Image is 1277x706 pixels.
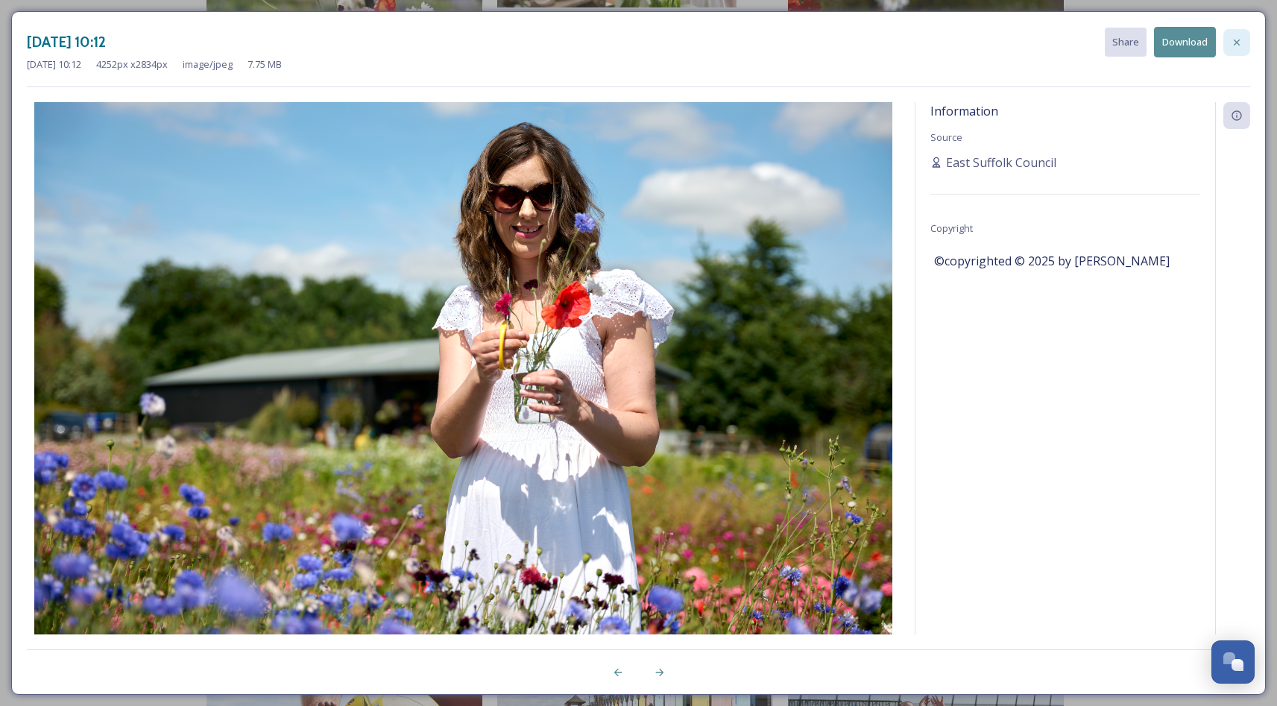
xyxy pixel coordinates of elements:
[27,57,81,72] span: [DATE] 10:12
[1211,640,1255,684] button: Open Chat
[1105,28,1147,57] button: Share
[930,103,998,119] span: Information
[96,57,168,72] span: 4252 px x 2834 px
[934,252,1170,270] span: ©copyrighted © 2025 by [PERSON_NAME]
[946,154,1056,171] span: East Suffolk Council
[1154,27,1216,57] button: Download
[247,57,282,72] span: 7.75 MB
[183,57,233,72] span: image/jpeg
[27,102,900,674] img: ESC_place%20branding_0625_L1160166_high%20res.jpg
[930,221,973,235] span: Copyright
[930,130,962,144] span: Source
[27,31,106,53] h3: [DATE] 10:12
